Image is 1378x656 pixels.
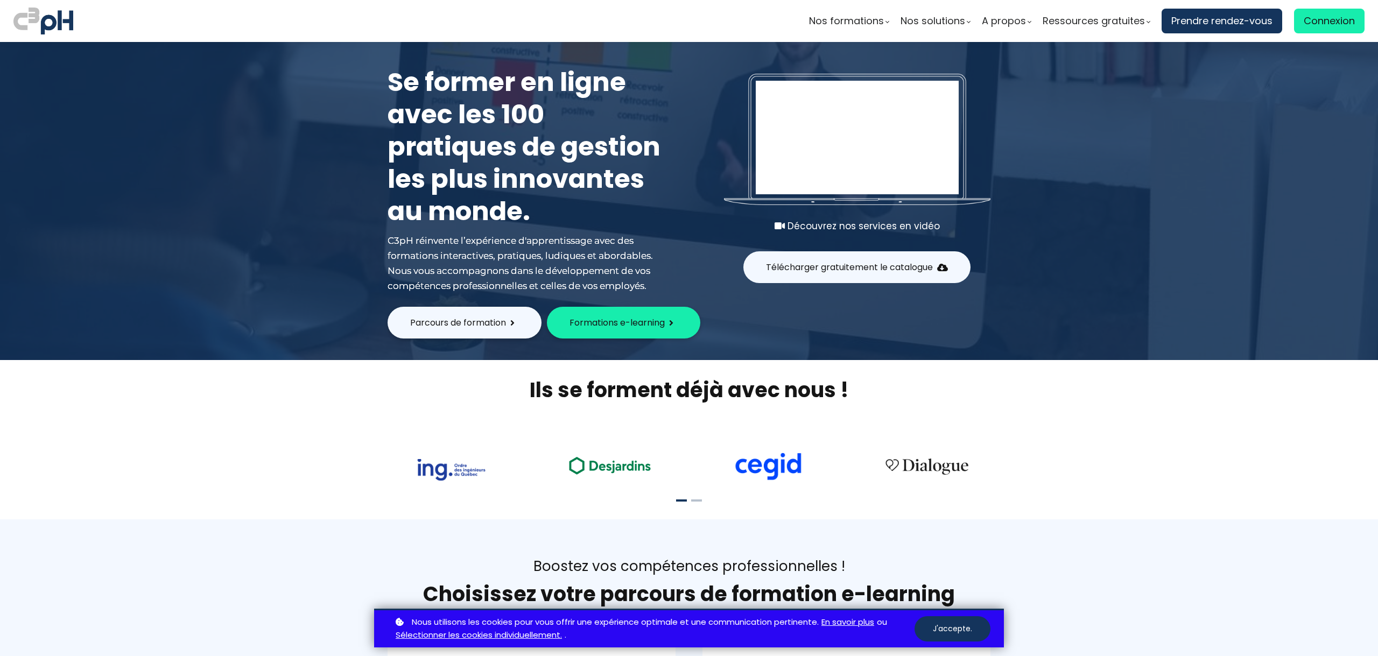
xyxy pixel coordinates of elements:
button: J'accepte. [915,616,990,641]
a: Connexion [1294,9,1365,33]
div: C3pH réinvente l’expérience d'apprentissage avec des formations interactives, pratiques, ludiques... [388,233,667,293]
div: Boostez vos compétences professionnelles ! [388,557,990,576]
h2: Ils se forment déjà avec nous ! [374,376,1004,404]
img: logo C3PH [13,5,73,37]
h1: Choisissez votre parcours de formation e-learning [388,581,990,607]
img: 4cbfeea6ce3138713587aabb8dcf64fe.png [878,452,975,481]
span: Nos solutions [901,13,965,29]
img: 73f878ca33ad2a469052bbe3fa4fd140.png [417,459,486,481]
a: Prendre rendez-vous [1162,9,1282,33]
span: Prendre rendez-vous [1171,13,1272,29]
span: Parcours de formation [410,316,506,329]
span: A propos [982,13,1026,29]
a: En savoir plus [821,616,874,629]
button: Parcours de formation [388,307,542,338]
div: Découvrez nos services en vidéo [724,218,990,234]
img: ea49a208ccc4d6e7deb170dc1c457f3b.png [561,450,658,480]
span: Connexion [1304,13,1355,29]
h1: Se former en ligne avec les 100 pratiques de gestion les plus innovantes au monde. [388,66,667,228]
span: Télécharger gratuitement le catalogue [766,260,933,274]
span: Formations e-learning [570,316,665,329]
img: cdf238afa6e766054af0b3fe9d0794df.png [734,453,803,481]
span: Nous utilisons les cookies pour vous offrir une expérience optimale et une communication pertinente. [412,616,819,629]
a: Sélectionner les cookies individuellement. [396,629,562,642]
span: Ressources gratuites [1043,13,1145,29]
span: Nos formations [809,13,884,29]
button: Télécharger gratuitement le catalogue [743,251,971,283]
button: Formations e-learning [547,307,700,338]
p: ou . [393,616,915,643]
